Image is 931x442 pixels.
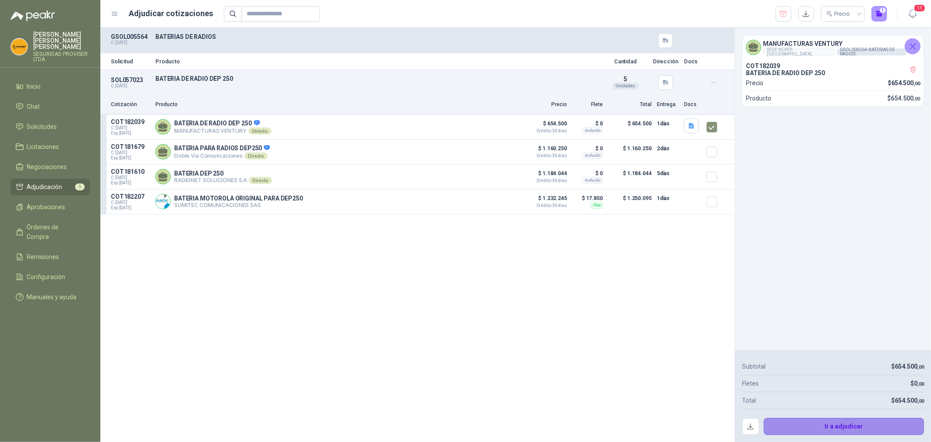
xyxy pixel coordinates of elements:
a: Inicio [10,78,90,95]
p: BATERIA DE RADIO DEP 250 [174,120,271,128]
p: $ [891,362,924,371]
a: Aprobaciones [10,199,90,215]
p: COT182207 [111,193,150,200]
p: 1 días [657,193,679,204]
a: Órdenes de Compra [10,219,90,245]
a: Licitaciones [10,138,90,155]
p: 2 días [657,143,679,154]
p: $ 654.500 [523,118,567,133]
span: C: [DATE] [111,150,150,155]
p: C: [DATE] [111,40,150,45]
div: SEDE NORTE-[GEOGRAPHIC_DATA] [763,48,835,55]
p: Total [608,100,652,109]
span: ,00 [917,364,924,370]
p: Precio [523,100,567,109]
a: Remisiones [10,249,90,265]
p: Cantidad [604,59,647,64]
p: $ 1.160.250 [608,143,652,161]
p: BATERIAS DE RADIOS [155,33,598,40]
span: 0 [914,380,924,387]
span: Crédito 30 días [523,129,567,133]
p: $ 654.500 [608,118,652,136]
h1: Adjudicar cotizaciones [129,7,213,20]
p: COT181679 [111,143,150,150]
span: Exp: [DATE] [111,155,150,161]
span: ,00 [914,96,920,102]
p: Producto [155,59,598,64]
span: Crédito 30 días [523,154,567,158]
div: Incluido [582,177,603,184]
span: Crédito 30 días [523,179,567,183]
p: BATERIA PARA RADIOS DEP250 [174,145,270,152]
p: $ [887,93,920,103]
p: Cotización [111,100,150,109]
p: RADIONET SOLUCIONES S.A [174,177,272,184]
span: 654.500 [895,363,924,370]
p: $ 1.232.245 [523,193,567,208]
div: Flex [591,202,603,209]
img: Logo peakr [10,10,55,21]
a: Chat [10,98,90,115]
div: Incluido [582,127,603,134]
div: Directo [249,177,272,184]
span: Exp: [DATE] [111,205,150,211]
p: $ 1.184.044 [523,168,567,183]
p: Flete [572,100,603,109]
span: 654.500 [891,79,920,86]
p: MANUFACTURAS VENTURY [174,128,271,135]
p: Precio [746,78,763,88]
a: Manuales y ayuda [10,289,90,305]
span: 11 [914,4,926,12]
button: Ir a adjudicar [764,418,924,435]
p: $ 1.250.095 [608,193,652,211]
span: C: [DATE] [111,175,150,180]
p: COT182039 [111,118,150,125]
a: Configuración [10,269,90,285]
button: 1 [872,6,887,22]
p: Producto [155,100,518,109]
p: Dirección [653,59,679,64]
span: Negociaciones [27,162,67,172]
p: 5 días [657,168,679,179]
span: Aprobaciones [27,202,65,212]
span: Crédito 30 días [523,204,567,208]
h4: MANUFACTURAS VENTURY [763,39,907,48]
p: Docs [684,59,701,64]
p: $ 0 [572,168,603,179]
p: COT181610 [111,168,150,175]
p: Fletes [742,379,759,388]
p: $ 0 [572,118,603,129]
p: Doble Via Comunicaciones [174,152,270,159]
a: Negociaciones [10,159,90,175]
span: Órdenes de Compra [27,222,82,242]
p: $ 1.184.044 [608,168,652,186]
p: Entrega [657,100,679,109]
div: Unidades [612,83,639,90]
span: Solicitudes [27,122,57,131]
p: SEGURIDAD PROVISER LTDA [33,52,90,62]
span: 5 [624,76,627,83]
p: SOL057023 [111,76,150,83]
p: Total [742,396,756,405]
img: Company Logo [11,38,27,55]
div: Incluido [582,152,603,159]
span: Configuración [27,272,65,282]
div: Directo [248,128,271,135]
p: BATERIA DE RADIO DEP 250 [155,75,598,82]
span: Exp: [DATE] [111,180,150,186]
p: BATERIA DE RADIO DEP 250 [746,69,920,76]
span: 654.500 [895,397,924,404]
p: $ [891,396,924,405]
span: Licitaciones [27,142,59,152]
p: $ [910,379,924,388]
p: BATERIA MOTOROLA ORIGINAL PARA DEP250 [174,195,303,202]
p: Producto [746,93,771,103]
p: Solicitud [111,59,150,64]
span: C: [DATE] [111,125,150,131]
span: C: [DATE] [111,200,150,205]
span: Exp: [DATE] [111,131,150,136]
p: Subtotal [742,362,766,371]
span: Chat [27,102,40,111]
p: $ 0 [572,143,603,154]
p: $ 17.850 [572,193,603,204]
